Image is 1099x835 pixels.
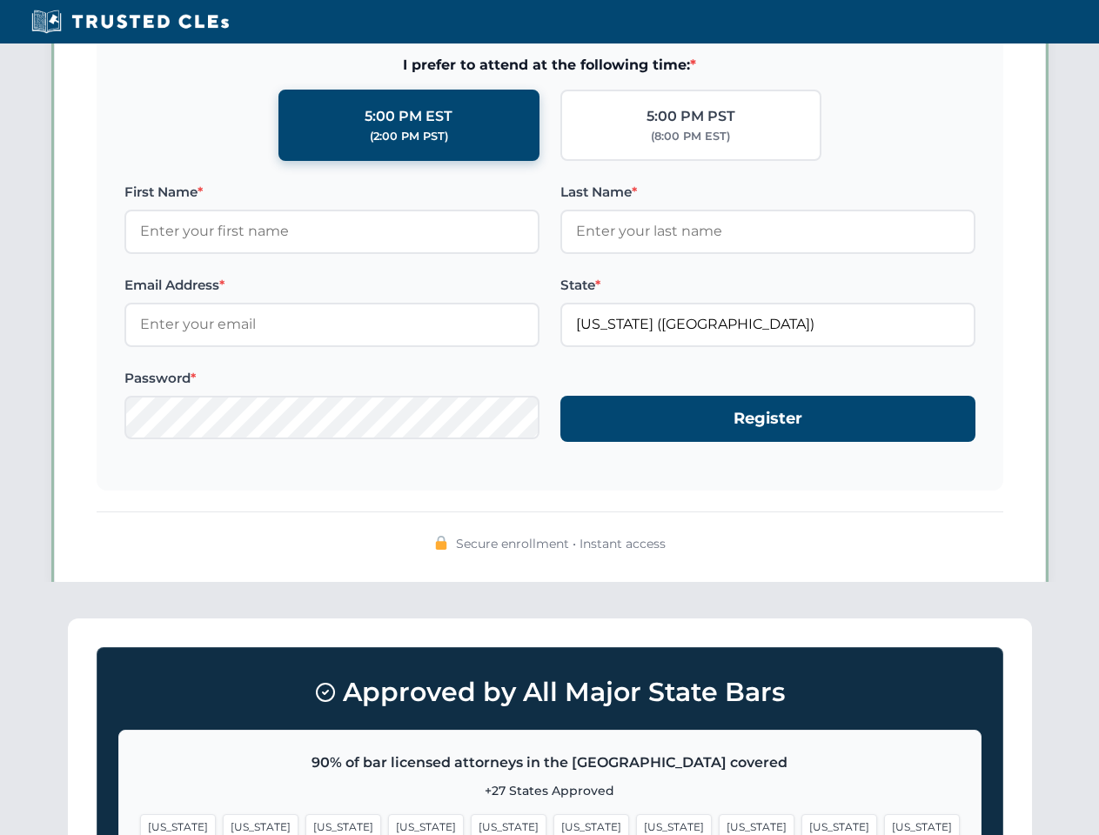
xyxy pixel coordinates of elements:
[124,182,539,203] label: First Name
[456,534,666,553] span: Secure enrollment • Instant access
[124,303,539,346] input: Enter your email
[124,54,975,77] span: I prefer to attend at the following time:
[365,105,452,128] div: 5:00 PM EST
[560,396,975,442] button: Register
[560,303,975,346] input: Florida (FL)
[140,781,960,800] p: +27 States Approved
[118,669,982,716] h3: Approved by All Major State Bars
[560,182,975,203] label: Last Name
[124,368,539,389] label: Password
[560,210,975,253] input: Enter your last name
[647,105,735,128] div: 5:00 PM PST
[370,128,448,145] div: (2:00 PM PST)
[124,275,539,296] label: Email Address
[651,128,730,145] div: (8:00 PM EST)
[560,275,975,296] label: State
[434,536,448,550] img: 🔒
[124,210,539,253] input: Enter your first name
[26,9,234,35] img: Trusted CLEs
[140,751,960,774] p: 90% of bar licensed attorneys in the [GEOGRAPHIC_DATA] covered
